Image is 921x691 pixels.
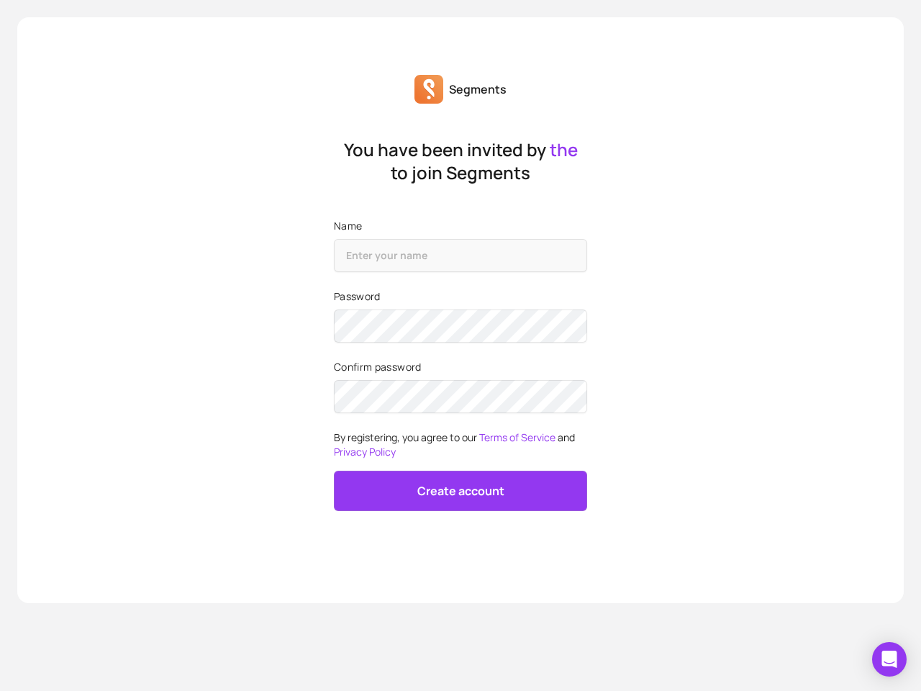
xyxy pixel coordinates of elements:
[334,445,396,459] a: Privacy Policy
[334,289,587,304] label: Password
[334,471,587,511] button: Create account
[550,137,578,161] span: the
[417,482,504,500] p: Create account
[449,81,507,98] p: Segments
[334,380,587,413] input: Confirm password
[334,360,587,374] label: Confirm password
[872,642,907,677] div: Open Intercom Messenger
[479,430,555,444] a: Terms of Service
[334,219,587,233] label: Name
[334,138,587,184] p: You have been invited by to join Segments
[334,430,587,459] p: By registering, you agree to our and
[334,239,587,272] input: Name
[334,310,587,343] input: Password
